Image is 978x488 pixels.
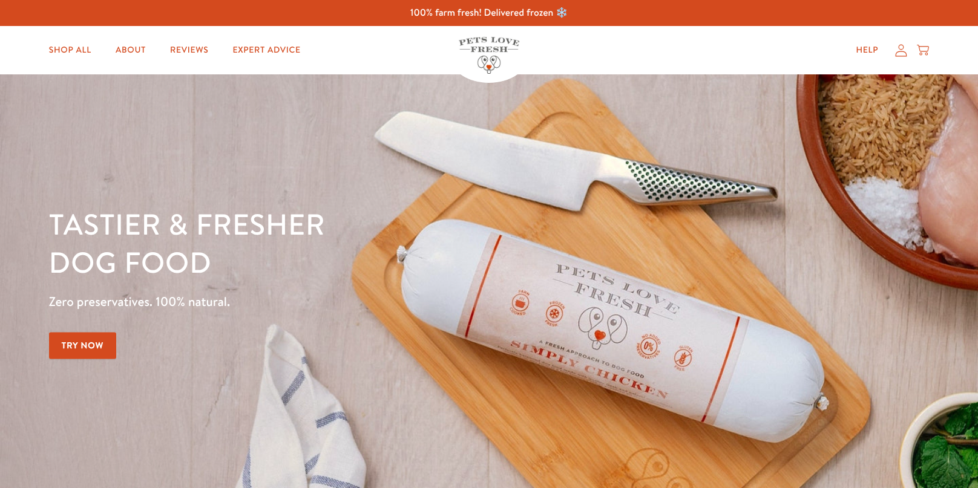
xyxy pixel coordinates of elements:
a: About [106,38,156,62]
a: Help [846,38,888,62]
h1: Tastier & fresher dog food [49,206,636,282]
a: Expert Advice [223,38,310,62]
a: Shop All [39,38,101,62]
a: Reviews [160,38,218,62]
p: Zero preservatives. 100% natural. [49,291,636,313]
img: Pets Love Fresh [459,37,519,74]
a: Try Now [49,332,117,359]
